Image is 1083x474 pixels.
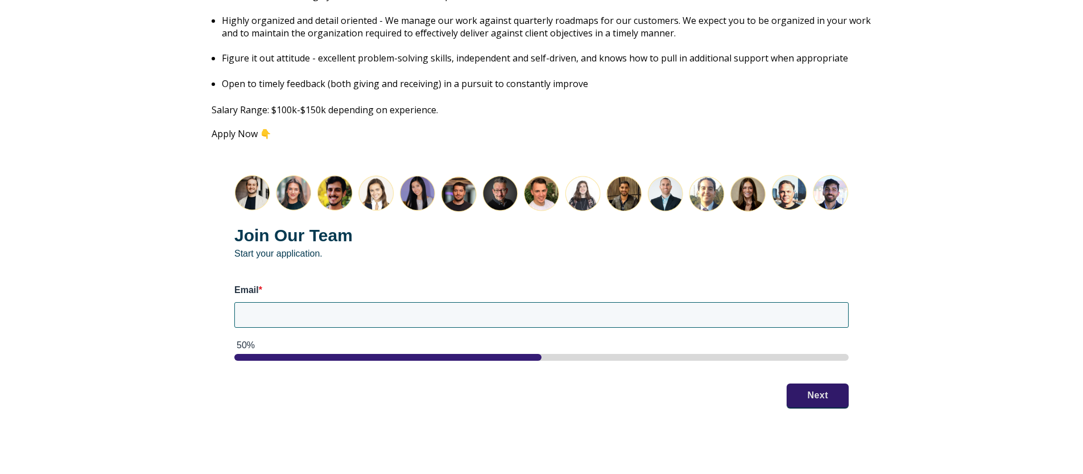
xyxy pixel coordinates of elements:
p: Apply Now 👇 [212,129,871,139]
p: Highly organized and detail oriented - We manage our work against quarterly roadmaps for our cust... [222,14,871,39]
strong: Join Our Team [234,226,353,245]
p: Figure it out attitude - excellent problem-solving skills, independent and self-driven, and knows... [222,52,871,64]
div: 50% [237,339,849,352]
form: HubSpot Form [212,152,871,430]
img: Join the Lean Layer team [234,175,849,212]
button: Next [787,384,849,407]
span: Email [234,285,259,295]
p: Salary Range: $100k-$150k depending on experience. [212,104,871,116]
p: Open to timely feedback (both giving and receiving) in a pursuit to constantly improve [222,77,871,90]
div: page 1 of 2 [234,354,849,361]
p: Start your application. [234,224,849,259]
